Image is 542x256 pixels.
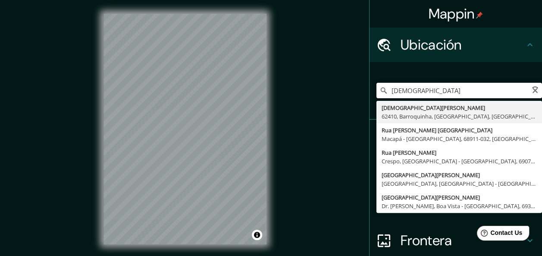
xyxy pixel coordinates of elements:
canvas: Mapa [103,14,266,244]
div: [GEOGRAPHIC_DATA][PERSON_NAME] [382,193,537,202]
div: 62410, Barroquinha, [GEOGRAPHIC_DATA], [GEOGRAPHIC_DATA] [382,112,537,121]
h4: Frontera [401,232,525,249]
div: Macapá - [GEOGRAPHIC_DATA], 68911-032, [GEOGRAPHIC_DATA] [382,134,537,143]
div: [GEOGRAPHIC_DATA], [GEOGRAPHIC_DATA] - [GEOGRAPHIC_DATA], 76985-249, [GEOGRAPHIC_DATA] [382,179,537,188]
div: Diseño [370,189,542,223]
div: Rua [PERSON_NAME] [382,148,537,157]
div: Pines [370,120,542,154]
div: Rua [PERSON_NAME] [GEOGRAPHIC_DATA] [382,126,537,134]
div: Dr. [PERSON_NAME], Boa Vista - [GEOGRAPHIC_DATA], 69314-665, [GEOGRAPHIC_DATA] [382,202,537,210]
div: Crespo, [GEOGRAPHIC_DATA] - [GEOGRAPHIC_DATA], 69073-451, [GEOGRAPHIC_DATA] [382,157,537,165]
h4: Ubicación [401,36,525,53]
input: Elige tu ciudad o área [376,83,542,98]
iframe: Help widget launcher [465,222,533,247]
img: pin-icon.png [476,12,483,19]
div: Ubicación [370,28,542,62]
div: [GEOGRAPHIC_DATA][PERSON_NAME] [382,171,537,179]
div: [DEMOGRAPHIC_DATA][PERSON_NAME] [382,103,537,112]
button: Alternar atribución [252,230,262,240]
div: Estilo [370,154,542,189]
font: Mappin [429,5,475,23]
h4: Diseño [401,197,525,215]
